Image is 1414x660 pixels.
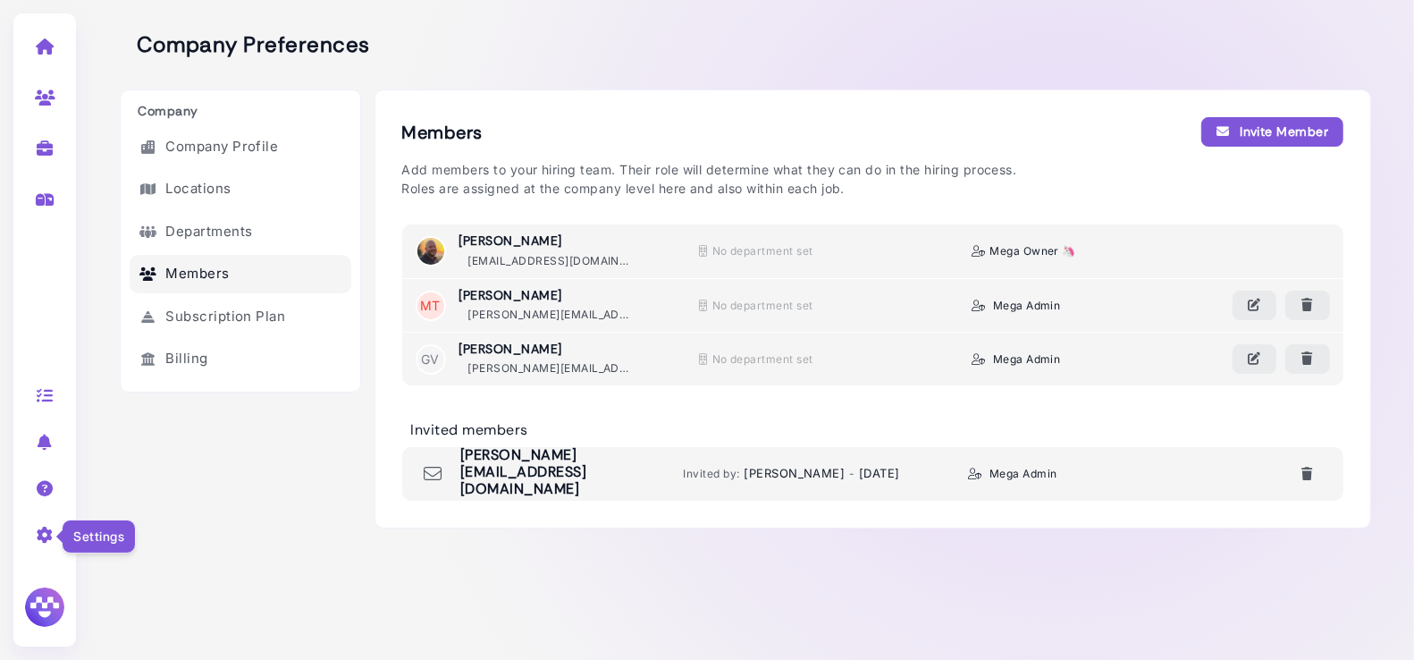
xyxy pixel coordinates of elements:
a: Subscription Plan [130,298,351,336]
div: Mega Admin [965,296,1232,316]
h3: Invited members [402,421,1343,438]
time: Jun 19, 2025 [859,466,900,480]
div: Invite Member [1216,123,1329,141]
div: Mega Owner 🦄 [965,241,1232,261]
div: No department set [699,351,947,368]
a: Locations [130,170,351,208]
img: Megan [22,585,67,630]
a: Company Profile [130,128,351,166]
a: Members [130,255,351,293]
h3: [PERSON_NAME] [459,233,638,249]
div: No department set [699,298,947,314]
h2: Company Preferences [120,32,370,58]
p: [PERSON_NAME][EMAIL_ADDRESS][DOMAIN_NAME] [459,360,638,377]
a: Departments [130,213,351,251]
a: Billing [130,340,351,378]
span: GV [417,346,444,373]
h3: Company [130,104,351,119]
span: MT [417,292,444,319]
button: Invite Member [1201,117,1343,147]
p: [PERSON_NAME][EMAIL_ADDRESS][DOMAIN_NAME] [459,307,638,323]
h3: [PERSON_NAME] [459,288,638,303]
div: Settings [62,520,136,554]
p: [EMAIL_ADDRESS][DOMAIN_NAME] [459,253,638,269]
h2: Members [402,117,1343,147]
div: Mega Admin [962,464,1232,484]
div: No department set [699,243,947,259]
h3: [PERSON_NAME] [459,342,638,357]
h3: [PERSON_NAME][EMAIL_ADDRESS][DOMAIN_NAME] [451,446,675,498]
span: Invited by: [684,467,740,480]
div: [PERSON_NAME] [684,465,954,483]
span: - [849,467,854,480]
div: Mega Admin [965,350,1232,369]
p: Add members to your hiring team. Their role will determine what they can do in the hiring process... [402,160,1343,198]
